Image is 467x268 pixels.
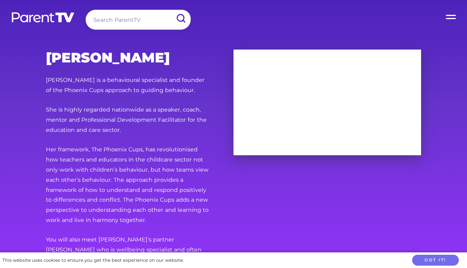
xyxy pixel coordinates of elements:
p: Her framework, The Phoenix Cups, has revolutionised how teachers and educators in the childcare s... [46,145,209,225]
input: Submit [170,10,191,27]
button: Got it! [412,255,459,266]
img: parenttv-logo-white.4c85aaf.svg [11,12,75,23]
div: This website uses cookies to ensure you get the best experience on our website. [2,256,184,264]
input: Search ParentTV [86,10,191,30]
p: [PERSON_NAME] is a behavioural specialist and founder of the Phoenix Cups approach to guiding beh... [46,75,209,96]
h2: [PERSON_NAME] [46,50,209,66]
p: She is highly regarded nationwide as a speaker, coach, mentor and Professional Development Facili... [46,105,209,135]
